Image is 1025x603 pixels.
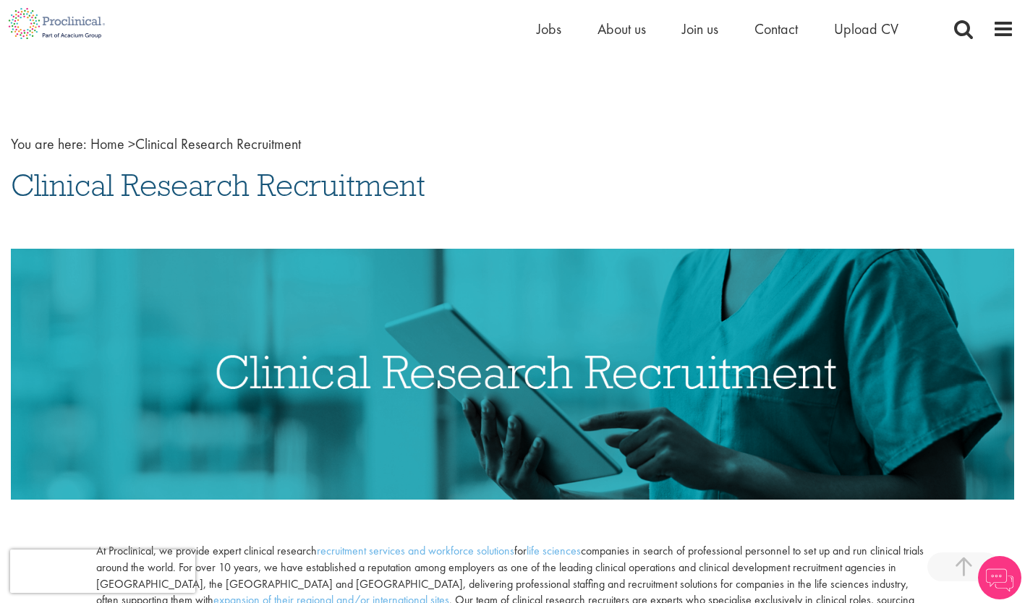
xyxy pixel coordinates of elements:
[978,556,1021,599] img: Chatbot
[597,20,646,38] a: About us
[11,249,1014,500] img: Clinical Research Recruitment
[11,134,87,153] span: You are here:
[537,20,561,38] a: Jobs
[317,543,514,558] a: recruitment services and workforce solutions
[527,543,581,558] a: life sciences
[11,166,425,205] span: Clinical Research Recruitment
[90,134,124,153] a: breadcrumb link to Home
[90,134,301,153] span: Clinical Research Recruitment
[128,134,135,153] span: >
[10,549,195,593] iframe: reCAPTCHA
[682,20,718,38] a: Join us
[754,20,798,38] a: Contact
[834,20,898,38] a: Upload CV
